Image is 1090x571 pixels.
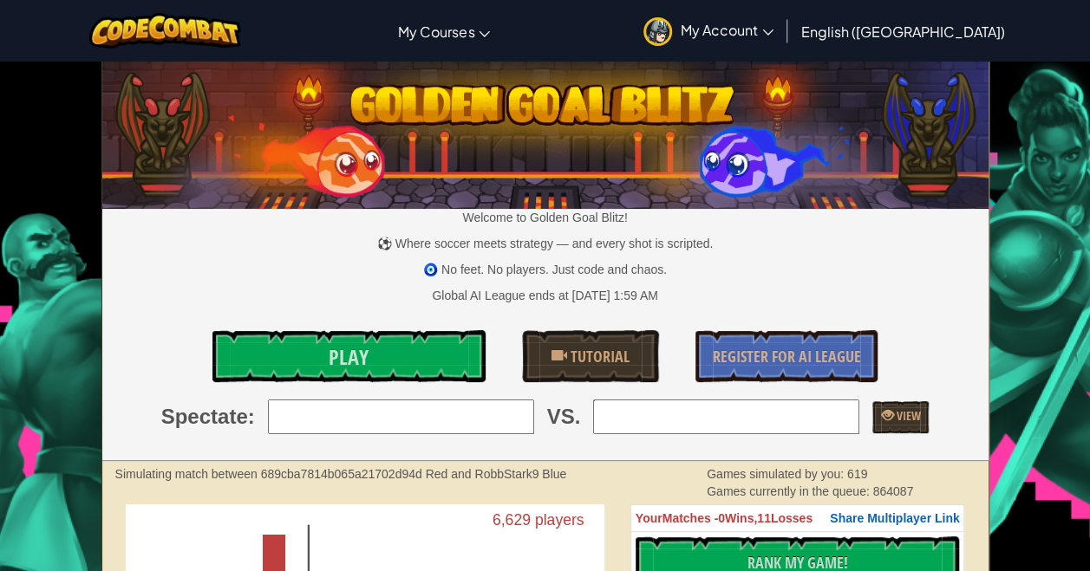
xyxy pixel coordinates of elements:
span: Losses [771,511,813,525]
p: Welcome to Golden Goal Blitz! [102,209,989,226]
span: : [248,402,255,431]
p: 🧿 No feet. No players. Just code and chaos. [102,261,989,278]
span: Your [636,511,662,525]
span: Spectate [161,402,248,431]
text: 6,629 players [492,511,584,529]
span: Play [329,343,369,371]
span: 619 [847,467,867,481]
img: Golden Goal [102,55,989,209]
span: Register for AI League [713,346,861,367]
a: Register for AI League [695,330,878,382]
span: English ([GEOGRAPHIC_DATA]) [801,23,1005,41]
div: Global AI League ends at [DATE] 1:59 AM [432,287,657,304]
a: English ([GEOGRAPHIC_DATA]) [793,8,1014,55]
strong: Simulating match between 689cba7814b065a21702d94d Red and RobbStark9 Blue [115,467,567,481]
span: View [893,407,920,424]
span: Matches - [662,511,719,525]
span: Games simulated by you: [707,467,847,481]
span: Share Multiplayer Link [830,511,959,525]
span: Tutorial [567,346,630,367]
span: My Account [681,21,773,39]
span: My Courses [398,23,474,41]
p: ⚽ Where soccer meets strategy — and every shot is scripted. [102,235,989,252]
span: VS. [547,402,581,431]
span: Games currently in the queue: [707,484,872,498]
img: CodeCombat logo [89,13,241,49]
span: Wins, [725,511,757,525]
img: avatar [643,17,672,46]
a: Tutorial [522,330,659,382]
a: My Account [635,3,782,58]
span: 864087 [872,484,913,498]
th: 0 11 [630,505,964,532]
a: My Courses [389,8,499,55]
